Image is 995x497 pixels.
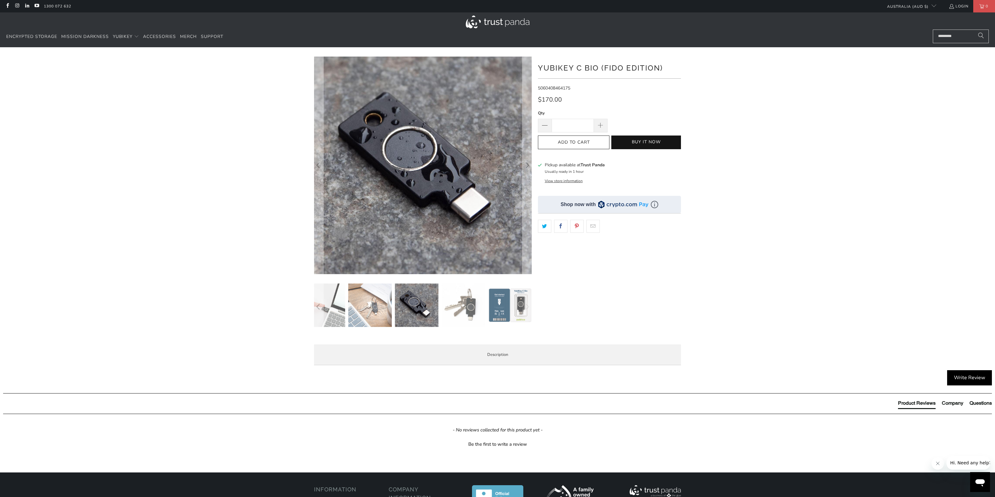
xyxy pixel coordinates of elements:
div: Questions [970,400,992,407]
div: Be the first to write a review [468,441,527,448]
img: YubiKey C Bio (FIDO Edition) - Trust Panda [302,283,345,327]
span: Support [201,34,223,39]
span: 5060408464175 [538,85,570,91]
a: Share this on Facebook [554,220,567,233]
img: YubiKey C Bio (FIDO Edition) - Trust Panda [488,283,532,327]
a: Merch [180,30,197,44]
a: Trust Panda Australia on Instagram [14,4,20,9]
span: Encrypted Storage [6,34,57,39]
span: Hi. Need any help? [4,4,45,9]
div: Write Review [947,370,992,386]
a: Trust Panda Australia on LinkedIn [24,4,30,9]
div: Be the first to write a review [3,439,992,448]
span: Mission Darkness [61,34,109,39]
div: Company [942,400,963,407]
a: Trust Panda Australia on Facebook [5,4,10,9]
iframe: Reviews Widget [538,244,681,265]
h1: YubiKey C Bio (FIDO Edition) [538,61,681,74]
button: Search [973,30,989,43]
button: Previous [314,283,324,330]
iframe: Button to launch messaging window [970,472,990,492]
iframe: Close message [932,457,944,470]
label: Description [314,344,681,365]
nav: Translation missing: en.navigation.header.main_nav [6,30,223,44]
span: Accessories [143,34,176,39]
small: Usually ready in 1 hour [545,169,584,174]
a: Encrypted Storage [6,30,57,44]
b: Trust Panda [581,162,605,168]
label: Qty [538,110,608,117]
iframe: Message from company [946,456,990,470]
a: Share this on Pinterest [570,220,584,233]
a: Email this to a friend [586,220,600,233]
a: Support [201,30,223,44]
button: Add to Cart [538,136,609,150]
div: Reviews Tabs [898,400,992,412]
img: YubiKey C Bio (FIDO Edition) - Trust Panda [442,283,485,327]
a: 1300 072 632 [44,3,71,10]
a: Login [949,3,969,10]
a: Share this on Twitter [538,220,551,233]
a: Mission Darkness [61,30,109,44]
div: Product Reviews [898,400,936,407]
div: Shop now with [561,201,596,208]
button: View store information [545,178,583,183]
button: Next [522,283,532,330]
input: Search... [933,30,989,43]
button: Buy it now [611,136,681,149]
span: Merch [180,34,197,39]
img: YubiKey C Bio (FIDO Edition) - Trust Panda [348,283,392,327]
a: Trust Panda Australia on YouTube [34,4,39,9]
span: YubiKey [113,34,132,39]
summary: YubiKey [113,30,139,44]
span: $170.00 [538,95,562,104]
h3: Pickup available at [545,162,605,168]
button: Next [522,57,532,274]
button: Previous [314,57,324,274]
span: Add to Cart [544,140,603,145]
img: YubiKey C Bio (FIDO Edition) - Trust Panda [395,283,438,327]
em: - No reviews collected for this product yet - [453,427,543,433]
a: Accessories [143,30,176,44]
a: YubiKey C Bio (FIDO Edition) - Trust Panda [314,57,532,274]
img: Trust Panda Australia [466,16,530,28]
